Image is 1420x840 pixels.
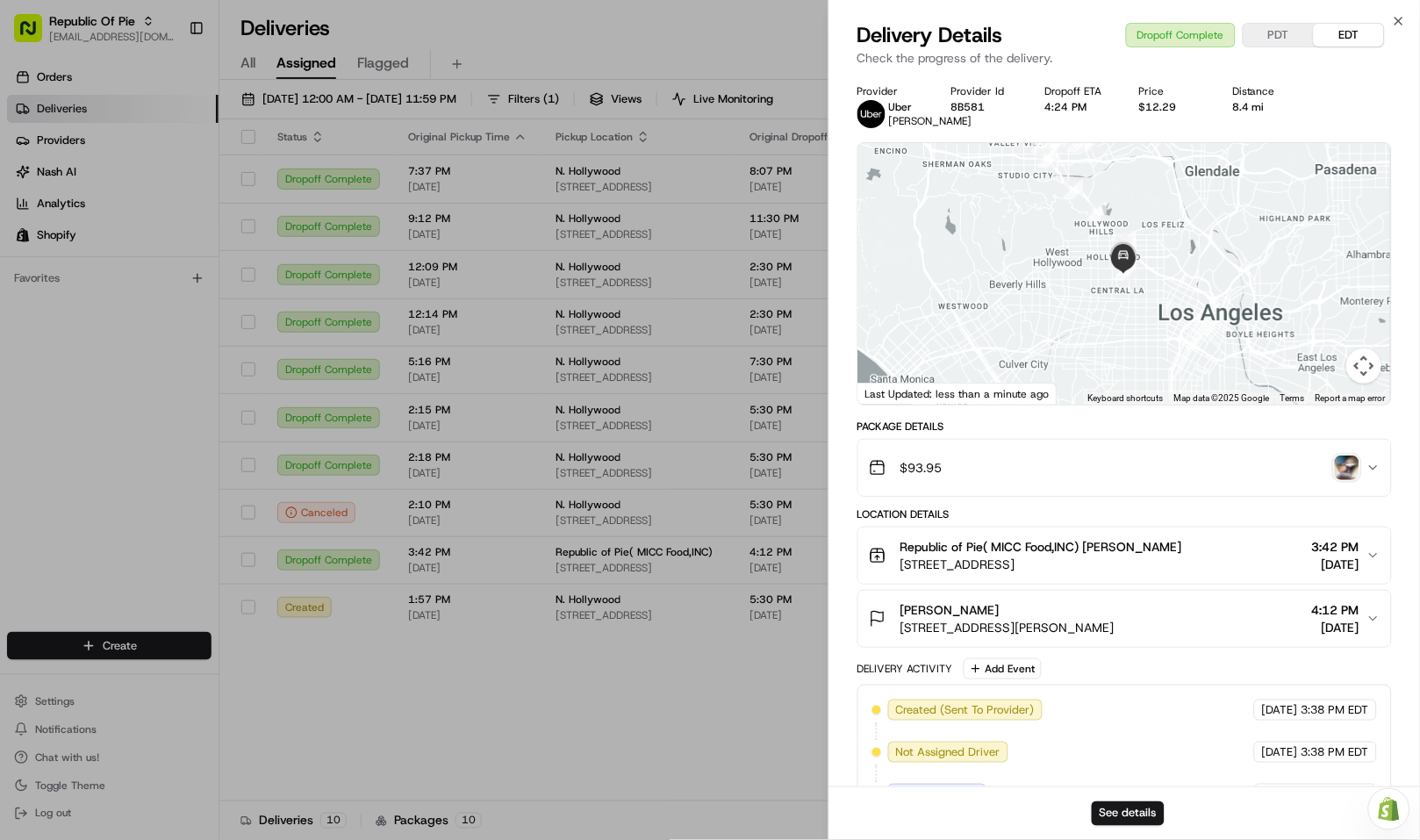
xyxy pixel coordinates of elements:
a: Report a map error [1316,393,1386,403]
span: 3:42 PM [1312,538,1359,556]
div: 5 [1066,133,1086,153]
div: $12.29 [1138,100,1204,114]
button: 8B581 [951,100,986,114]
div: Delivery Activity [857,662,953,676]
span: 3:38 PM EDT [1302,702,1369,718]
div: 💻 [148,256,162,270]
span: Delivery Details [857,21,1003,49]
span: 3:38 PM EDT [1302,744,1369,760]
div: 9 [1043,133,1063,153]
div: Distance [1232,84,1298,98]
a: Powered byPylon [124,297,212,311]
div: 11 [1038,148,1058,168]
div: 15 [1118,237,1137,256]
div: Last Updated: less than a minute ago [858,383,1058,405]
div: Provider [857,84,923,98]
button: EDT [1314,24,1384,47]
a: 💻API Documentation [141,248,289,279]
span: Pylon [175,298,212,311]
span: Knowledge Base [35,255,134,272]
div: Package Details [857,420,1392,434]
button: $93.95photo_proof_of_delivery image [858,440,1391,496]
span: Republic of Pie( MICC Food,INC) [PERSON_NAME] [900,538,1182,556]
input: Clear [46,113,290,132]
button: PDT [1244,24,1314,47]
span: Not Assigned Driver [896,744,1000,760]
p: Check the progress of the delivery. [857,49,1392,67]
span: Created (Sent To Provider) [896,702,1035,718]
button: See details [1092,801,1165,826]
div: 10 [1032,133,1051,153]
span: [DATE] [1312,619,1359,636]
div: 📗 [18,256,32,270]
div: 8.4 mi [1232,100,1298,114]
div: Provider Id [951,84,1017,98]
div: 4 [1077,133,1096,153]
span: Uber [889,100,913,114]
a: 📗Knowledge Base [11,248,141,279]
div: Dropoff ETA [1045,84,1111,98]
button: [PERSON_NAME][STREET_ADDRESS][PERSON_NAME]4:12 PM[DATE] [858,591,1391,647]
p: Welcome 👋 [18,70,319,98]
img: uber-new-logo.jpeg [857,100,886,128]
a: Terms (opens in new tab) [1280,393,1305,403]
button: Map camera controls [1347,348,1382,384]
span: [DATE] [1262,702,1298,718]
button: Add Event [964,658,1042,679]
div: 13 [1088,202,1108,221]
button: Republic of Pie( MICC Food,INC) [PERSON_NAME][STREET_ADDRESS]3:42 PM[DATE] [858,528,1391,584]
div: 12 [1065,180,1084,199]
img: 1736555255976-a54dd68f-1ca7-489b-9aae-adbdc363a1c4 [18,168,49,199]
img: Nash [18,18,53,53]
span: Map data ©2025 Google [1174,393,1270,403]
div: Price [1138,84,1204,98]
img: Google [863,382,921,405]
span: [DATE] [1262,744,1298,760]
span: $93.95 [900,459,943,477]
button: Start new chat [298,173,319,194]
img: photo_proof_of_delivery image [1335,456,1359,480]
span: [STREET_ADDRESS][PERSON_NAME] [900,619,1115,636]
div: 4:24 PM [1045,100,1111,114]
span: API Documentation [166,255,282,272]
span: [DATE] [1312,556,1359,573]
a: Open this area in Google Maps (opens a new window) [863,382,921,405]
span: 4:12 PM [1312,601,1359,619]
span: [PERSON_NAME] [889,114,972,128]
span: [STREET_ADDRESS] [900,556,1182,573]
div: Start new chat [60,168,288,185]
div: We're available if you need us! [60,185,222,199]
button: Keyboard shortcuts [1088,392,1164,405]
div: 14 [1117,231,1137,250]
div: Location Details [857,507,1392,521]
span: [PERSON_NAME] [900,601,1000,619]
